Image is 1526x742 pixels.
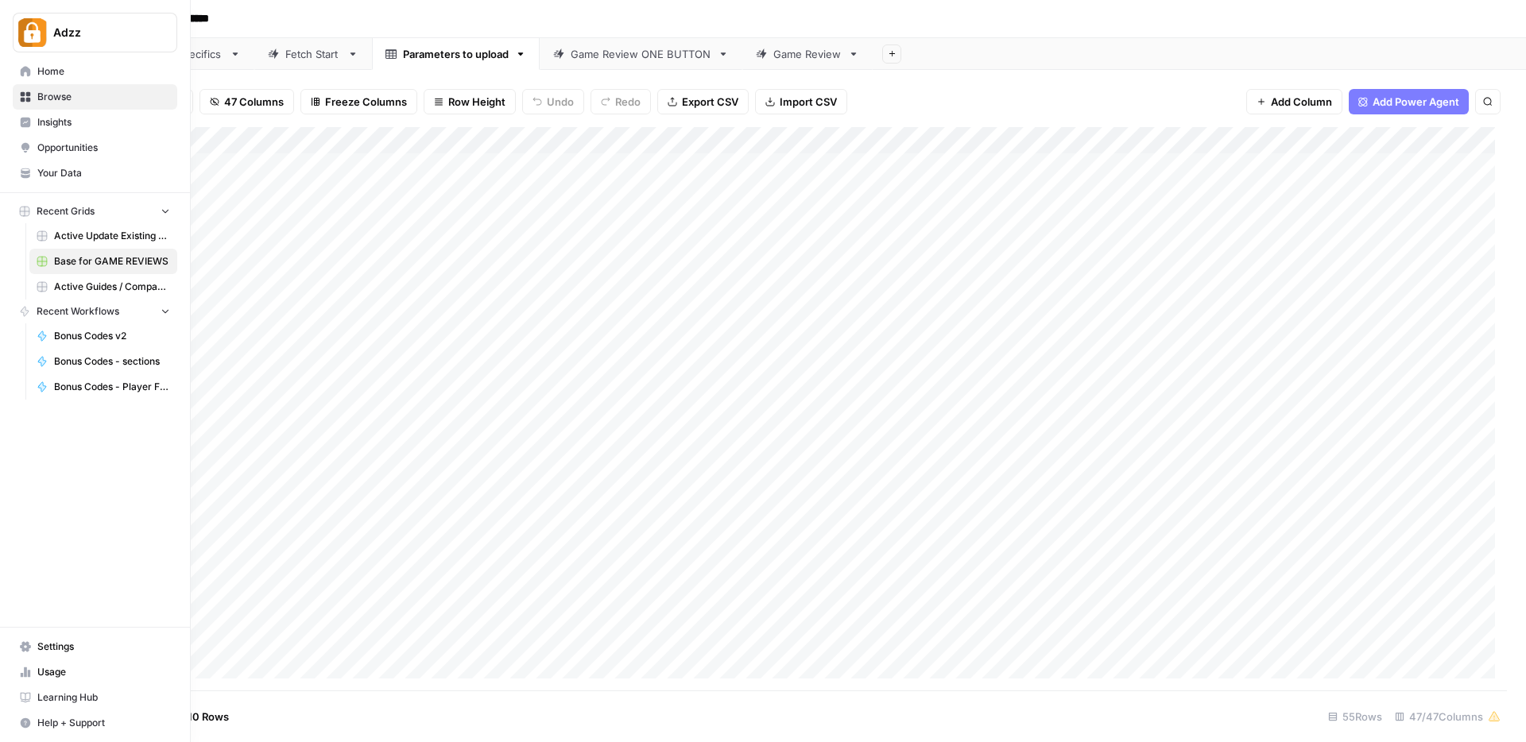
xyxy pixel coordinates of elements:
button: Redo [591,89,651,114]
a: Active Update Existing Post [29,223,177,249]
span: Adzz [53,25,149,41]
a: Bonus Codes - sections [29,349,177,374]
img: Adzz Logo [18,18,47,47]
a: Fetch Start [254,38,372,70]
span: Import CSV [780,94,837,110]
button: Help + Support [13,710,177,736]
span: 47 Columns [224,94,284,110]
span: Recent Grids [37,204,95,218]
span: Undo [547,94,574,110]
span: Add Column [1271,94,1332,110]
a: Active Guides / Compact KW Strategy [29,274,177,300]
span: Recent Workflows [37,304,119,319]
button: Recent Grids [13,199,177,223]
a: Bonus Codes - Player Focused [29,374,177,400]
span: Row Height [448,94,505,110]
span: Base for GAME REVIEWS [54,254,170,269]
button: Row Height [424,89,516,114]
button: Freeze Columns [300,89,417,114]
a: Base for GAME REVIEWS [29,249,177,274]
button: Import CSV [755,89,847,114]
div: Parameters to upload [403,46,509,62]
span: Insights [37,115,170,129]
div: Fetch Start [285,46,341,62]
a: Settings [13,634,177,659]
button: Workspace: Adzz [13,13,177,52]
a: Bonus Codes v2 [29,323,177,349]
span: Learning Hub [37,690,170,705]
a: Your Data [13,160,177,186]
a: Game Review [742,38,873,70]
a: Browse [13,84,177,110]
span: Opportunities [37,141,170,155]
span: Bonus Codes - sections [54,354,170,369]
span: Your Data [37,166,170,180]
button: Undo [522,89,584,114]
a: Opportunities [13,135,177,160]
div: Game Review [773,46,842,62]
span: Export CSV [682,94,738,110]
a: Home [13,59,177,84]
div: Game Review ONE BUTTON [571,46,711,62]
button: Add Column [1246,89,1342,114]
button: Add Power Agent [1349,89,1469,114]
a: Insights [13,110,177,135]
span: Browse [37,90,170,104]
span: Add 10 Rows [165,709,229,725]
button: 47 Columns [199,89,294,114]
span: Active Guides / Compact KW Strategy [54,280,170,294]
a: Game Review ONE BUTTON [540,38,742,70]
span: Settings [37,640,170,654]
div: 47/47 Columns [1389,704,1507,729]
button: Recent Workflows [13,300,177,323]
div: 55 Rows [1322,704,1389,729]
span: Home [37,64,170,79]
button: Export CSV [657,89,749,114]
span: Redo [615,94,641,110]
span: Add Power Agent [1373,94,1459,110]
span: Freeze Columns [325,94,407,110]
a: Parameters to upload [372,38,540,70]
a: Usage [13,659,177,685]
span: Usage [37,665,170,679]
span: Bonus Codes v2 [54,329,170,343]
span: Bonus Codes - Player Focused [54,380,170,394]
span: Active Update Existing Post [54,229,170,243]
span: Help + Support [37,716,170,730]
a: Learning Hub [13,685,177,710]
